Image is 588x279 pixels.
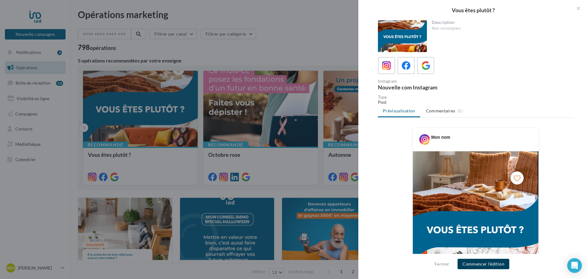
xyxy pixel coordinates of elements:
[432,20,569,25] div: Description
[368,7,578,13] div: Vous êtes plutôt ?
[458,259,509,269] button: Commencer l'édition
[432,26,569,31] div: Non renseignée
[458,108,463,113] span: (0)
[378,95,573,99] div: Type
[378,99,573,105] div: Post
[431,134,450,140] div: Mon nom
[378,85,473,90] div: Nouvelle com Instagram
[426,108,455,114] span: Commentaires
[567,258,582,273] div: Open Intercom Messenger
[432,260,452,268] button: Fermer
[378,79,473,83] div: Instagram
